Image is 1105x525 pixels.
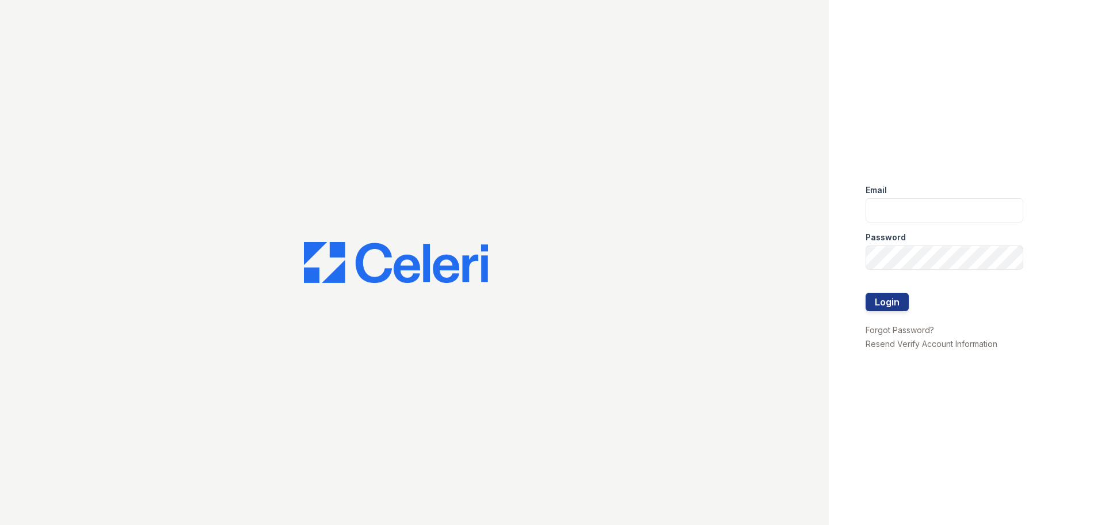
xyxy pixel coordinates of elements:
[866,184,887,196] label: Email
[866,339,997,349] a: Resend Verify Account Information
[866,232,906,243] label: Password
[866,325,934,335] a: Forgot Password?
[304,242,488,284] img: CE_Logo_Blue-a8612792a0a2168367f1c8372b55b34899dd931a85d93a1a3d3e32e68fde9ad4.png
[866,293,909,311] button: Login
